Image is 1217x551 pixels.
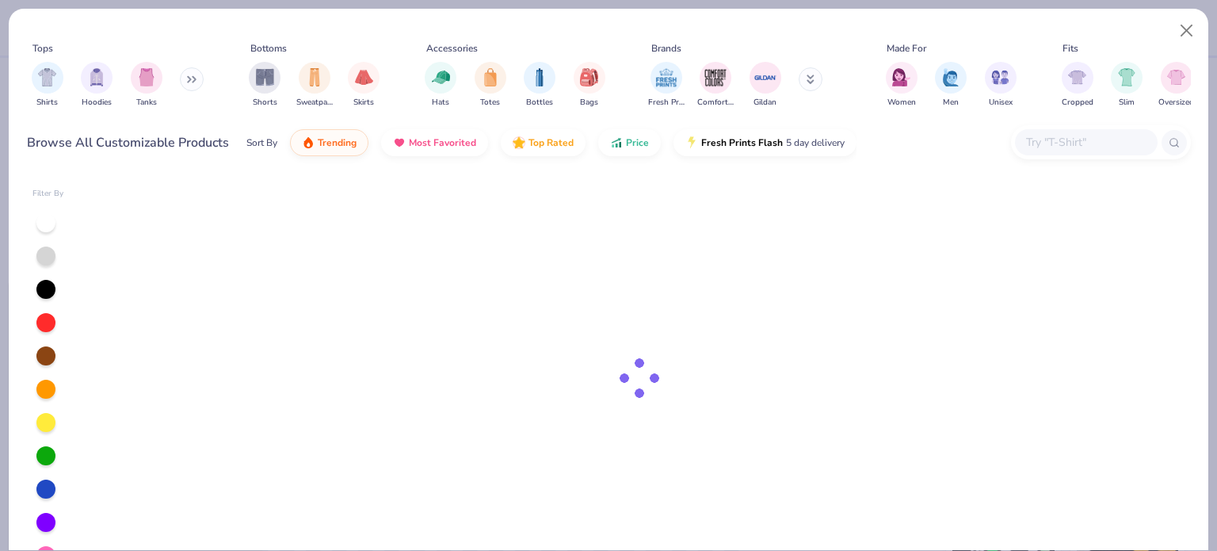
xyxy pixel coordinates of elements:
[648,62,685,109] div: filter for Fresh Prints
[32,62,63,109] div: filter for Shirts
[935,62,967,109] button: filter button
[296,62,333,109] button: filter button
[654,66,678,90] img: Fresh Prints Image
[482,68,499,86] img: Totes Image
[290,129,368,156] button: Trending
[1118,68,1135,86] img: Slim Image
[701,136,783,149] span: Fresh Prints Flash
[886,62,918,109] div: filter for Women
[1062,62,1093,109] div: filter for Cropped
[475,62,506,109] div: filter for Totes
[750,62,781,109] button: filter button
[648,62,685,109] button: filter button
[753,97,776,109] span: Gildan
[348,62,380,109] div: filter for Skirts
[531,68,548,86] img: Bottles Image
[574,62,605,109] div: filter for Bags
[475,62,506,109] button: filter button
[1158,62,1194,109] div: filter for Oversized
[886,62,918,109] button: filter button
[425,62,456,109] button: filter button
[1111,62,1143,109] button: filter button
[302,136,315,149] img: trending.gif
[249,62,280,109] div: filter for Shorts
[136,97,157,109] span: Tanks
[991,68,1009,86] img: Unisex Image
[246,136,277,150] div: Sort By
[1062,41,1078,55] div: Fits
[27,133,229,152] div: Browse All Customizable Products
[432,68,450,86] img: Hats Image
[1062,62,1093,109] button: filter button
[409,136,476,149] span: Most Favorited
[985,62,1017,109] button: filter button
[81,62,113,109] div: filter for Hoodies
[32,41,53,55] div: Tops
[131,62,162,109] div: filter for Tanks
[942,68,959,86] img: Men Image
[697,62,734,109] div: filter for Comfort Colors
[250,41,287,55] div: Bottoms
[426,41,478,55] div: Accessories
[526,97,553,109] span: Bottles
[36,97,58,109] span: Shirts
[943,97,959,109] span: Men
[887,41,926,55] div: Made For
[249,62,280,109] button: filter button
[381,129,488,156] button: Most Favorited
[673,129,856,156] button: Fresh Prints Flash5 day delivery
[256,68,274,86] img: Shorts Image
[786,134,845,152] span: 5 day delivery
[355,68,373,86] img: Skirts Image
[1068,68,1086,86] img: Cropped Image
[425,62,456,109] div: filter for Hats
[480,97,500,109] span: Totes
[626,136,649,149] span: Price
[685,136,698,149] img: flash.gif
[753,66,777,90] img: Gildan Image
[887,97,916,109] span: Women
[1024,133,1146,151] input: Try "T-Shirt"
[432,97,449,109] span: Hats
[524,62,555,109] button: filter button
[296,62,333,109] div: filter for Sweatpants
[348,62,380,109] button: filter button
[580,97,598,109] span: Bags
[651,41,681,55] div: Brands
[306,68,323,86] img: Sweatpants Image
[524,62,555,109] div: filter for Bottles
[1158,62,1194,109] button: filter button
[989,97,1013,109] span: Unisex
[501,129,586,156] button: Top Rated
[38,68,56,86] img: Shirts Image
[138,68,155,86] img: Tanks Image
[32,188,64,200] div: Filter By
[1111,62,1143,109] div: filter for Slim
[1172,16,1202,46] button: Close
[253,97,277,109] span: Shorts
[580,68,597,86] img: Bags Image
[750,62,781,109] div: filter for Gildan
[697,97,734,109] span: Comfort Colors
[318,136,357,149] span: Trending
[131,62,162,109] button: filter button
[574,62,605,109] button: filter button
[697,62,734,109] button: filter button
[892,68,910,86] img: Women Image
[598,129,661,156] button: Price
[985,62,1017,109] div: filter for Unisex
[935,62,967,109] div: filter for Men
[393,136,406,149] img: most_fav.gif
[528,136,574,149] span: Top Rated
[1167,68,1185,86] img: Oversized Image
[81,62,113,109] button: filter button
[32,62,63,109] button: filter button
[1158,97,1194,109] span: Oversized
[82,97,112,109] span: Hoodies
[88,68,105,86] img: Hoodies Image
[648,97,685,109] span: Fresh Prints
[296,97,333,109] span: Sweatpants
[1062,97,1093,109] span: Cropped
[1119,97,1135,109] span: Slim
[353,97,374,109] span: Skirts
